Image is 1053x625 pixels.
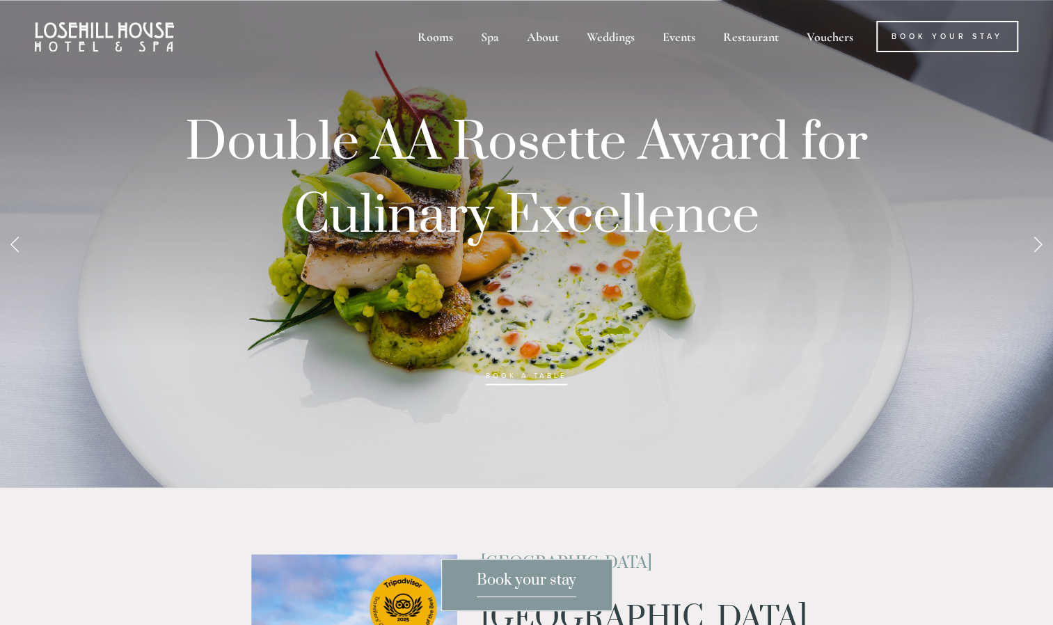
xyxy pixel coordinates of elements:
[481,554,802,572] h2: [GEOGRAPHIC_DATA]
[1022,223,1053,264] a: Next Slide
[35,22,174,52] img: Losehill House
[441,559,612,611] a: Book your stay
[486,372,567,386] a: BOOK A TABLE
[711,21,791,52] div: Restaurant
[405,21,466,52] div: Rooms
[650,21,708,52] div: Events
[477,571,576,597] span: Book your stay
[172,106,882,399] p: Double AA Rosette Award for Culinary Excellence
[876,21,1018,52] a: Book Your Stay
[514,21,571,52] div: About
[574,21,647,52] div: Weddings
[794,21,866,52] a: Vouchers
[468,21,512,52] div: Spa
